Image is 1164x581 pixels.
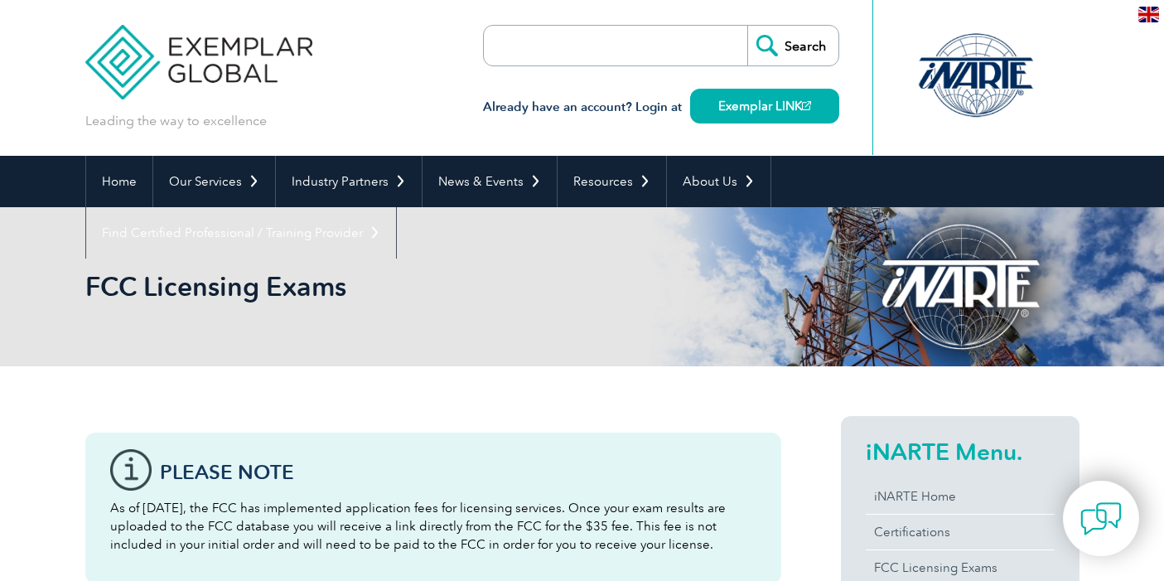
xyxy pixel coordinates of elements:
[110,499,756,554] p: As of [DATE], the FCC has implemented application fees for licensing services. Once your exam res...
[866,479,1055,514] a: iNARTE Home
[153,156,275,207] a: Our Services
[690,89,839,123] a: Exemplar LINK
[866,515,1055,550] a: Certifications
[1138,7,1159,22] img: en
[667,156,770,207] a: About Us
[86,207,396,259] a: Find Certified Professional / Training Provider
[86,156,152,207] a: Home
[483,97,839,118] h3: Already have an account? Login at
[85,112,267,130] p: Leading the way to excellence
[866,438,1055,465] h2: iNARTE Menu.
[276,156,422,207] a: Industry Partners
[802,101,811,110] img: open_square.png
[160,462,756,482] h3: Please note
[747,26,838,65] input: Search
[423,156,557,207] a: News & Events
[1080,498,1122,540] img: contact-chat.png
[558,156,666,207] a: Resources
[85,274,781,300] h2: FCC Licensing Exams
